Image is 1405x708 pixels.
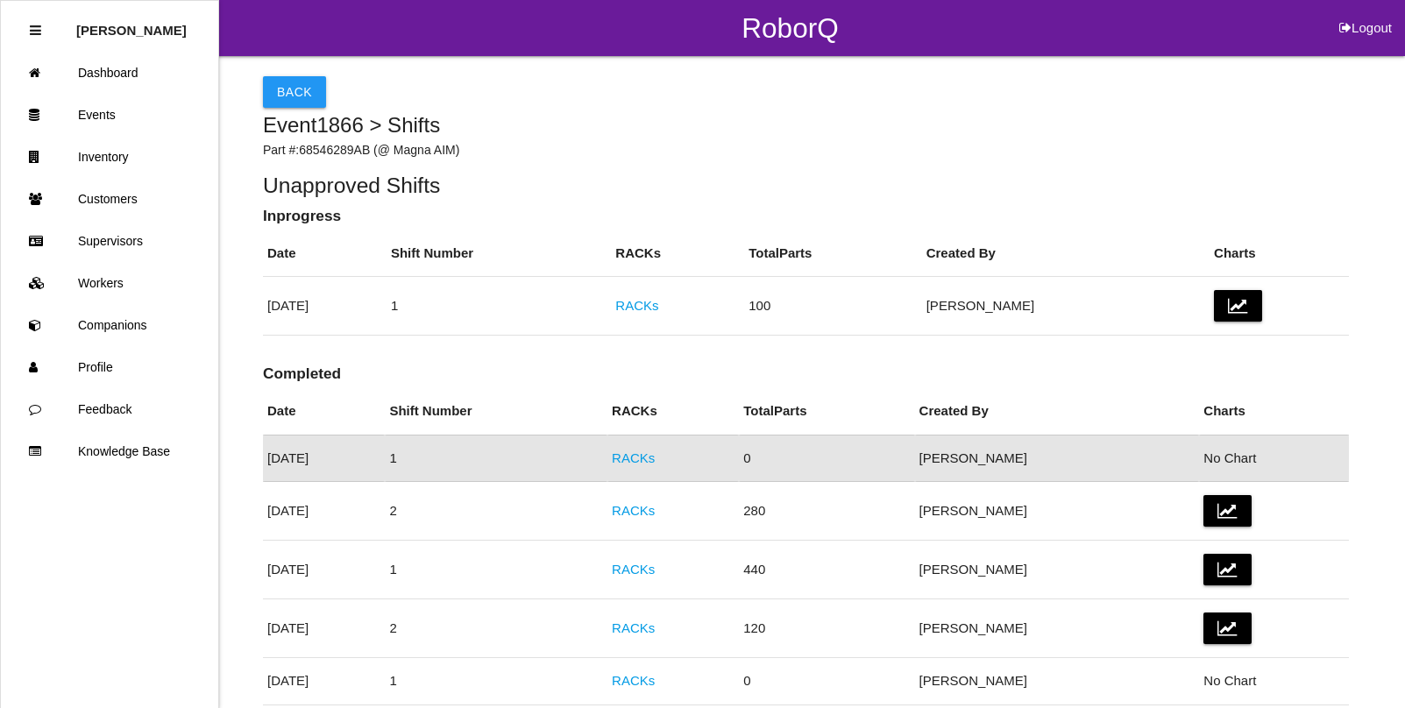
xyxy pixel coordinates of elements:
td: [PERSON_NAME] [922,277,1210,336]
a: RACKs [612,450,655,465]
th: Total Parts [744,230,921,277]
td: 1 [385,658,607,705]
th: Charts [1199,388,1349,435]
a: Supervisors [1,220,218,262]
th: Created By [922,230,1210,277]
td: 440 [739,541,914,599]
p: Part #: 68546289AB (@ Magna AIM) [263,141,1349,159]
th: Date [263,230,387,277]
td: 0 [739,658,914,705]
td: 2 [385,599,607,658]
td: 280 [739,482,914,541]
td: 2 [385,482,607,541]
td: 100 [744,277,921,336]
td: [PERSON_NAME] [915,435,1200,482]
h4: Event 1866 > Shifts [263,114,1349,137]
a: Workers [1,262,218,304]
a: RACKs [612,620,655,635]
td: [PERSON_NAME] [915,482,1200,541]
td: [DATE] [263,435,385,482]
a: RACKs [612,562,655,577]
td: [PERSON_NAME] [915,541,1200,599]
button: Back [263,76,326,108]
p: Rosie Blandino [76,10,187,38]
td: 1 [385,435,607,482]
a: RACKs [615,298,658,313]
th: RACKs [611,230,744,277]
th: Shift Number [387,230,611,277]
a: Knowledge Base [1,430,218,472]
td: 0 [739,435,914,482]
b: Inprogress [263,207,341,224]
a: Inventory [1,136,218,178]
td: [DATE] [263,658,385,705]
td: [DATE] [263,599,385,658]
a: Customers [1,178,218,220]
td: [PERSON_NAME] [915,599,1200,658]
a: Feedback [1,388,218,430]
th: Created By [915,388,1200,435]
td: 1 [385,541,607,599]
td: [PERSON_NAME] [915,658,1200,705]
b: Completed [263,365,341,382]
a: Dashboard [1,52,218,94]
td: [DATE] [263,277,387,336]
h5: Unapproved Shifts [263,173,1349,197]
a: RACKs [612,673,655,688]
th: Shift Number [385,388,607,435]
a: Events [1,94,218,136]
td: 1 [387,277,611,336]
td: No Chart [1199,658,1349,705]
th: Charts [1210,230,1349,277]
td: 120 [739,599,914,658]
th: Total Parts [739,388,914,435]
th: Date [263,388,385,435]
a: RACKs [612,503,655,518]
div: Close [30,10,41,52]
a: Companions [1,304,218,346]
a: Profile [1,346,218,388]
th: RACKs [607,388,739,435]
td: [DATE] [263,541,385,599]
td: No Chart [1199,435,1349,482]
td: [DATE] [263,482,385,541]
